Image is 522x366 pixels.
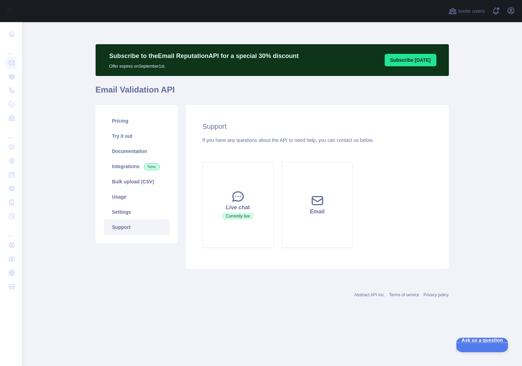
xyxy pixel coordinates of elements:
iframe: Help Scout Beacon - Open [456,338,508,352]
span: Invite users [458,7,485,15]
a: Usage [104,189,169,204]
a: Try it out [104,128,169,144]
p: Offer expires on September 1st. [109,61,299,69]
button: Email [282,162,353,248]
a: Bulk upload (CSV) [104,174,169,189]
a: Integrations New [104,159,169,174]
h1: Email Validation API [96,84,449,101]
span: New [144,163,160,170]
div: If you have any questions about the API or need help, you can contact us below. [203,137,432,144]
a: Terms of service [389,292,419,297]
a: Settings [104,204,169,220]
a: Documentation [104,144,169,159]
button: Live chatCurrently live [203,162,274,248]
div: ... [6,41,17,55]
div: ... [6,224,17,238]
div: ... [6,126,17,139]
div: Email [290,208,344,216]
a: Abstract API Inc. [354,292,385,297]
button: Invite users [447,6,486,17]
h2: Support [203,122,432,131]
span: Currently live [222,213,253,220]
div: Live chat [211,203,265,212]
a: Pricing [104,113,169,128]
a: Support [104,220,169,235]
a: Privacy policy [423,292,449,297]
p: Subscribe to the Email Reputation API for a special 30 % discount [109,51,299,61]
button: Subscribe [DATE] [385,54,436,66]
